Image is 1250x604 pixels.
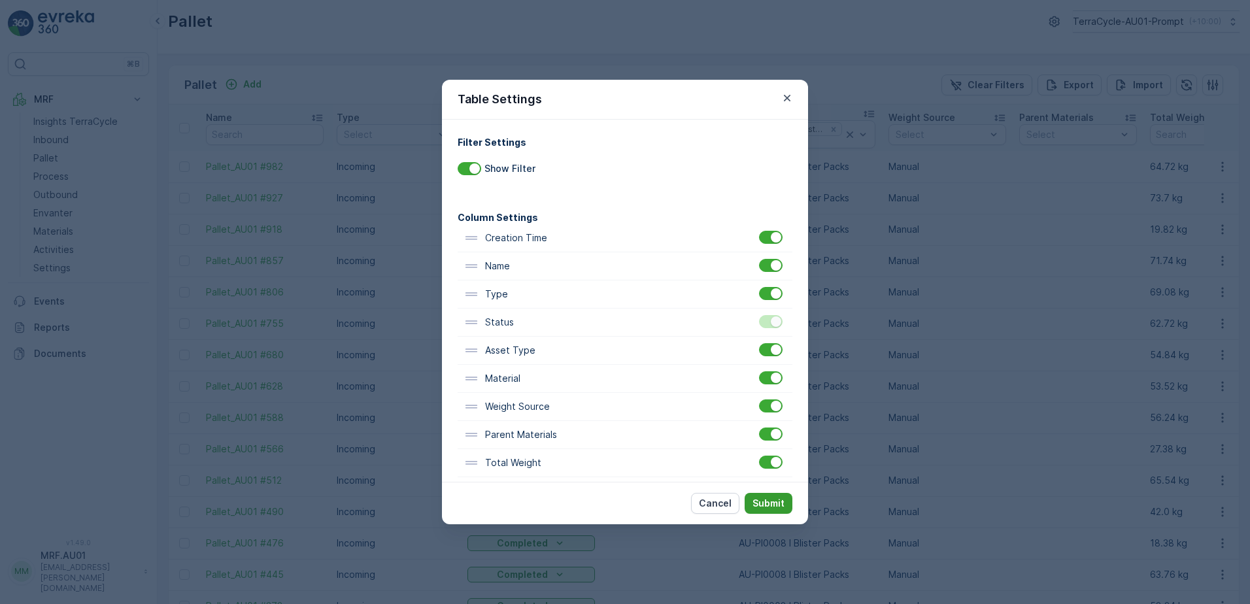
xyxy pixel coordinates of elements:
[485,428,557,441] p: Parent Materials
[458,90,542,109] p: Table Settings
[458,224,792,252] div: Creation Time
[458,393,792,421] div: Weight Source
[484,162,535,175] p: Show Filter
[485,400,550,413] p: Weight Source
[485,288,508,301] p: Type
[485,372,520,385] p: Material
[458,252,792,280] div: Name
[485,344,535,357] p: Asset Type
[458,449,792,477] div: Total Weight
[752,497,785,510] p: Submit
[458,210,792,224] h4: Column Settings
[485,260,510,273] p: Name
[485,231,547,244] p: Creation Time
[458,365,792,393] div: Material
[458,280,792,309] div: Type
[458,337,792,365] div: Asset Type
[485,456,541,469] p: Total Weight
[458,421,792,449] div: Parent Materials
[458,477,792,505] div: Net Weight
[745,493,792,514] button: Submit
[458,309,792,337] div: Status
[458,135,792,149] h4: Filter Settings
[699,497,732,510] p: Cancel
[485,316,514,329] p: Status
[691,493,739,514] button: Cancel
